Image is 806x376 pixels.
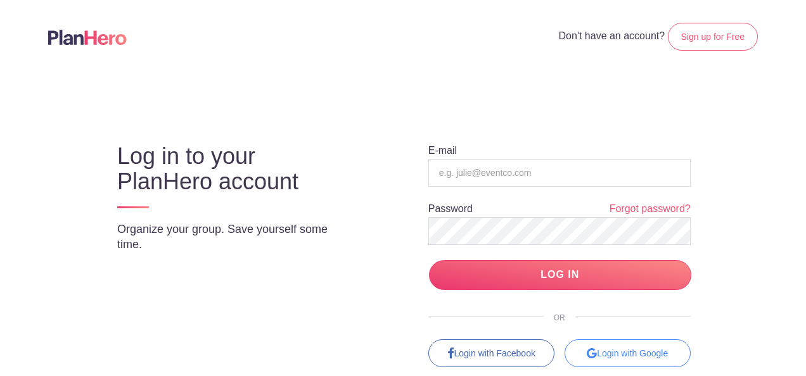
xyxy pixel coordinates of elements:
[117,222,355,252] p: Organize your group. Save yourself some time.
[48,30,127,45] img: Logo main planhero
[117,144,355,194] h3: Log in to your PlanHero account
[429,260,691,290] input: LOG IN
[565,339,691,367] div: Login with Google
[559,30,665,41] span: Don't have an account?
[668,23,758,51] a: Sign up for Free
[544,313,575,322] span: OR
[428,339,554,367] a: Login with Facebook
[428,159,691,187] input: e.g. julie@eventco.com
[428,146,457,156] label: E-mail
[610,202,691,216] a: Forgot password?
[428,204,473,214] label: Password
